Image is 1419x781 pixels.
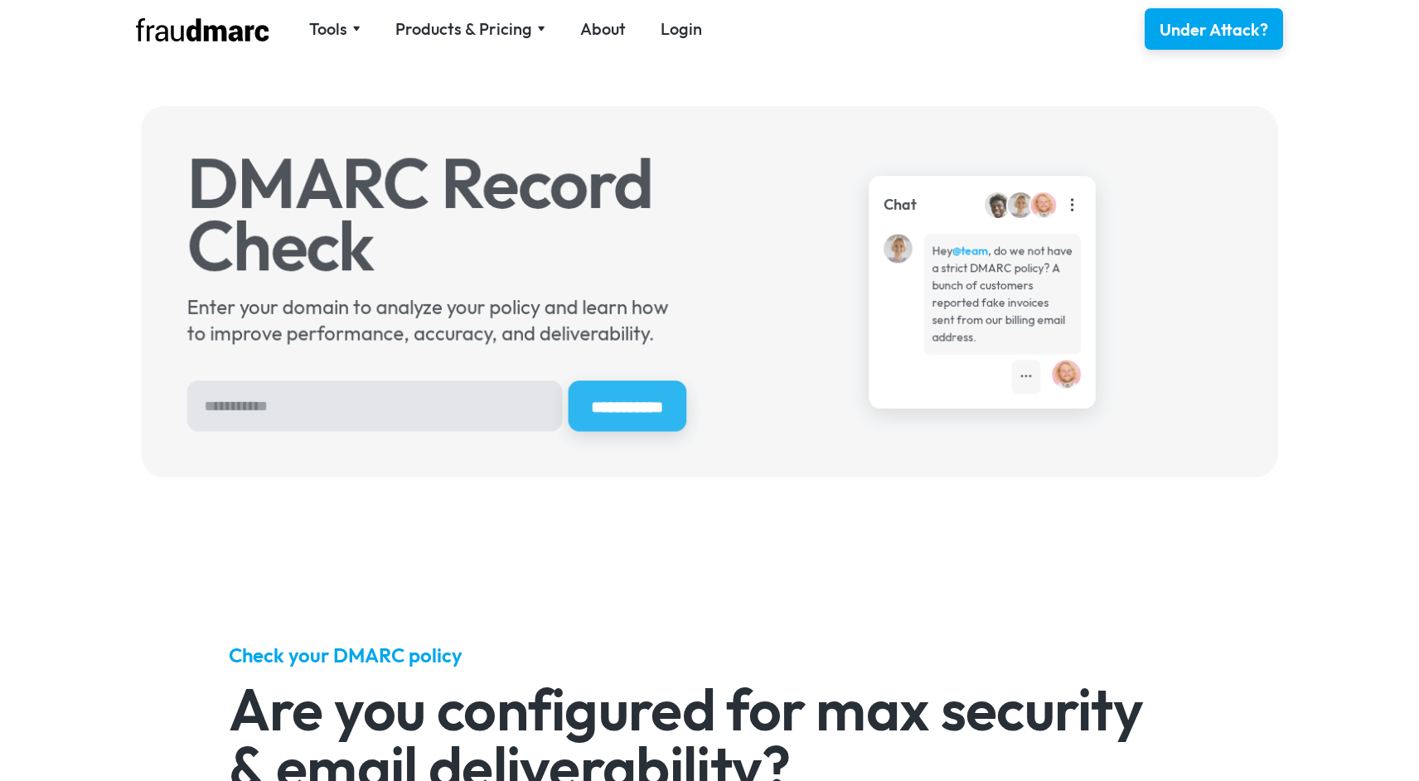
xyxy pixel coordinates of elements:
form: Hero Sign Up Form [187,381,687,431]
div: ••• [1020,368,1033,386]
div: Hey , do we not have a strict DMARC policy? A bunch of customers reported fake invoices sent from... [932,242,1073,346]
a: Under Attack? [1145,8,1283,50]
h1: DMARC Record Check [187,153,687,277]
a: About [580,17,626,41]
strong: @team [952,243,988,258]
div: Under Attack? [1160,18,1268,41]
div: Chat [884,194,917,216]
div: Products & Pricing [395,17,532,41]
div: Products & Pricing [395,17,545,41]
h5: Check your DMARC policy [229,642,1191,668]
div: Tools [309,17,361,41]
div: Enter your domain to analyze your policy and learn how to improve performance, accuracy, and deli... [187,293,687,346]
a: Login [661,17,702,41]
div: Tools [309,17,347,41]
